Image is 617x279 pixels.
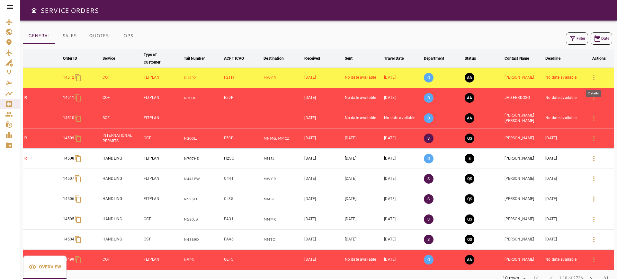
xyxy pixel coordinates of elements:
td: [PERSON_NAME] [503,128,544,149]
td: FLTPLAN [142,149,183,169]
p: 14506 [63,196,75,202]
p: N4389D [184,237,221,242]
p: 14507 [63,176,75,181]
td: FLTPLAN [142,108,183,128]
td: HANDLING [101,149,142,169]
button: AWAITING ASSIGNMENT [465,113,474,123]
p: MMMX [264,217,302,222]
p: N441PW [184,176,221,182]
p: R [24,95,60,100]
td: F2TH [223,68,262,88]
button: AWAITING ASSIGNMENT [465,73,474,83]
button: Details [586,151,602,166]
span: Deadline [545,55,569,62]
div: Tail Number [184,55,204,62]
td: [DATE] [544,209,584,230]
p: 14505 [63,216,75,222]
p: N300LJ [184,136,221,141]
button: EXECUTION [465,154,474,163]
td: [DATE] [544,189,584,209]
td: [PERSON_NAME] [503,68,544,88]
td: No date available [344,108,383,128]
td: [DATE] [344,189,383,209]
button: Details [586,191,602,207]
td: CST [142,230,183,250]
button: Details [586,252,602,267]
td: H25C [223,149,262,169]
p: MMTO [264,237,302,242]
p: R [24,135,60,141]
td: FLTPLAN [142,88,183,108]
span: ACFT ICAO [224,55,252,62]
td: [DATE] [344,230,383,250]
button: Open drawer [28,4,40,17]
div: Sent [345,55,353,62]
p: MMSL [264,196,302,202]
div: Order ID [63,55,77,62]
button: QUOTES [84,28,114,44]
p: N300LJ [184,95,221,101]
p: S [424,174,434,184]
button: Overview [23,256,67,279]
td: COF [101,68,142,88]
td: JAD FERDOSO [503,88,544,108]
td: [DATE] [383,68,422,88]
td: CST [142,128,183,149]
button: Details [586,232,602,247]
p: N5PD [184,257,221,263]
td: FLTPLAN [142,68,183,88]
td: No date available [344,68,383,88]
td: [DATE] [303,209,343,230]
td: HANDLING [101,209,142,230]
td: FLTPLAN [142,250,183,270]
td: COF [101,88,142,108]
td: GLF5 [223,250,262,270]
p: 14511 [63,95,75,100]
p: S [424,214,434,224]
td: No date available [383,108,422,128]
span: Contact Name [505,55,538,62]
td: CL35 [223,189,262,209]
p: MMSL [264,156,302,161]
span: Department [424,55,452,62]
p: O [424,255,434,265]
td: No date available [344,88,383,108]
div: ACFT ICAO [224,55,244,62]
p: 14504 [63,237,75,242]
td: E50P [223,128,262,149]
div: Deadline [545,55,560,62]
td: [DATE] [383,189,422,209]
td: [PERSON_NAME] [PERSON_NAME] [503,108,544,128]
button: Filter [566,32,588,45]
td: [DATE] [303,230,343,250]
td: [PERSON_NAME] [503,189,544,209]
span: Order ID [63,55,86,62]
td: [PERSON_NAME] [503,230,544,250]
td: [PERSON_NAME] [503,250,544,270]
td: [DATE] [344,169,383,189]
div: Status [465,55,476,62]
div: Service [103,55,115,62]
span: Type of Customer [144,51,182,66]
p: O [424,154,434,163]
td: [DATE] [303,128,343,149]
button: QUOTE SENT [465,235,474,244]
div: basic tabs example [23,256,67,279]
td: C441 [223,169,262,189]
p: MNMG, MMCZ [264,136,302,141]
td: [DATE] [544,169,584,189]
p: 14510 [63,115,75,121]
td: [DATE] [383,209,422,230]
div: Destination [264,55,283,62]
td: [DATE] [344,128,383,149]
td: No date available [544,88,584,108]
button: OPS [114,28,143,44]
td: [DATE] [383,230,422,250]
td: [DATE] [303,250,343,270]
button: Details [586,90,602,106]
p: R [24,156,60,161]
button: Date [591,32,612,45]
p: S [424,134,434,143]
td: [DATE] [383,250,422,270]
p: 14512 [63,75,75,80]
